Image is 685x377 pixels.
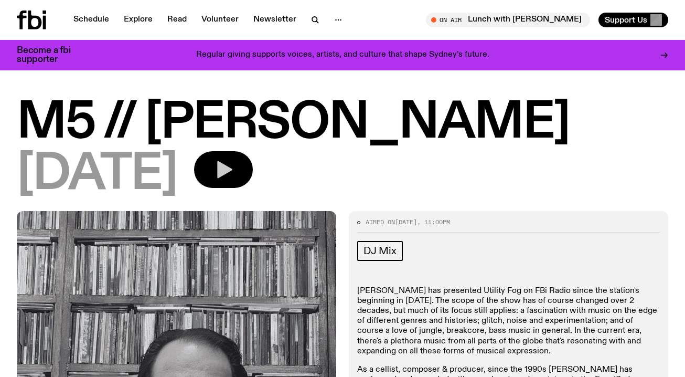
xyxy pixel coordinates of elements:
a: Explore [117,13,159,27]
span: [DATE] [17,151,177,198]
button: On AirLunch with [PERSON_NAME] [426,13,590,27]
span: DJ Mix [363,245,397,257]
h1: M5 // [PERSON_NAME] [17,100,668,147]
a: Read [161,13,193,27]
span: Aired on [366,218,395,226]
a: Schedule [67,13,115,27]
span: [DATE] [395,218,417,226]
a: Newsletter [247,13,303,27]
a: DJ Mix [357,241,403,261]
button: Support Us [598,13,668,27]
p: Regular giving supports voices, artists, and culture that shape Sydney’s future. [196,50,489,60]
span: Support Us [605,15,647,25]
a: Volunteer [195,13,245,27]
p: [PERSON_NAME] has presented Utility Fog on FBi Radio since the station's beginning in [DATE]. The... [357,286,660,357]
h3: Become a fbi supporter [17,46,84,64]
span: , 11:00pm [417,218,450,226]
